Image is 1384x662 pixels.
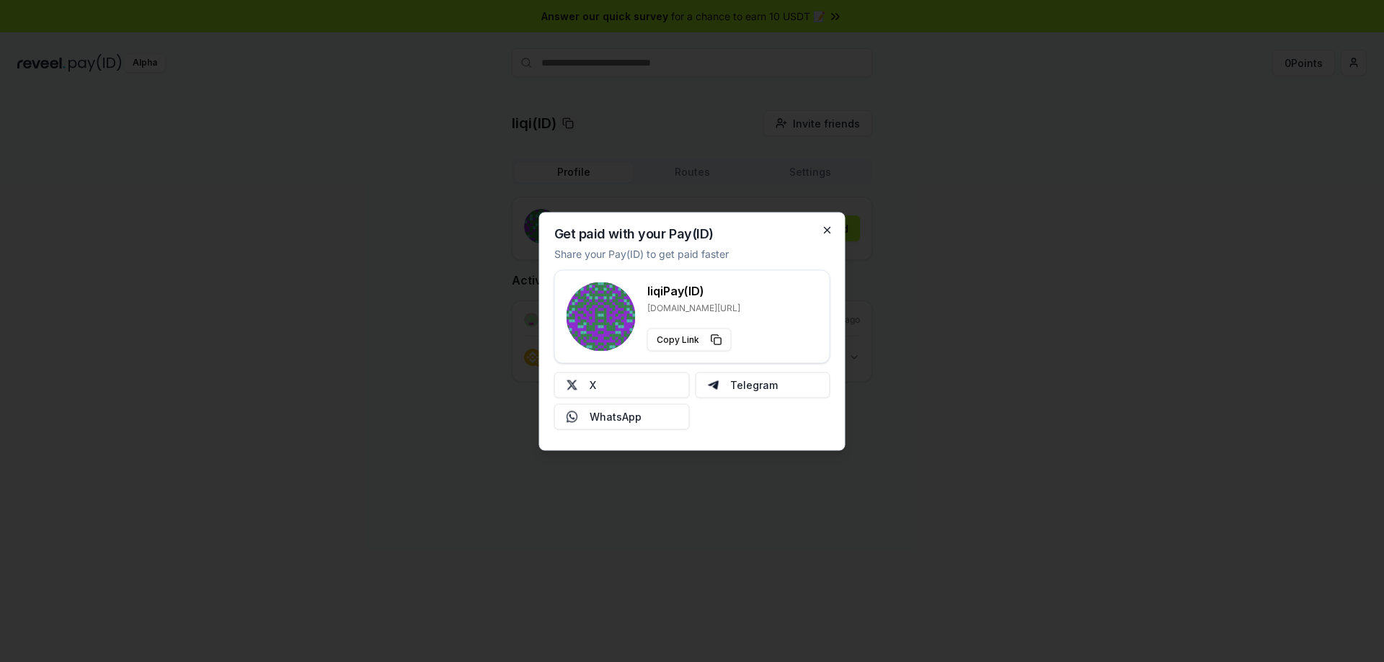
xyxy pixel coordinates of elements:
[647,282,740,299] h3: liqi Pay(ID)
[554,372,690,398] button: X
[707,379,719,390] img: Telegram
[554,246,729,261] p: Share your Pay(ID) to get paid faster
[567,379,578,390] img: X
[647,328,732,351] button: Copy Link
[554,403,690,429] button: WhatsApp
[647,302,740,313] p: [DOMAIN_NAME][URL]
[554,227,714,240] h2: Get paid with your Pay(ID)
[695,372,830,398] button: Telegram
[567,411,578,422] img: Whatsapp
